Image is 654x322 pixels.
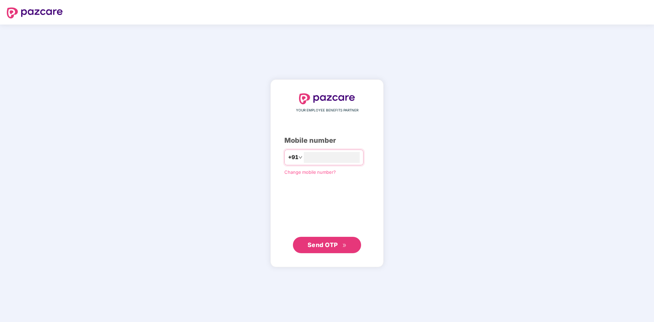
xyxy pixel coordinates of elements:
[284,135,370,146] div: Mobile number
[299,93,355,104] img: logo
[298,155,302,159] span: down
[308,241,338,248] span: Send OTP
[288,153,298,162] span: +91
[296,108,358,113] span: YOUR EMPLOYEE BENEFITS PARTNER
[7,7,63,18] img: logo
[284,169,336,175] a: Change mobile number?
[342,243,347,248] span: double-right
[293,237,361,253] button: Send OTPdouble-right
